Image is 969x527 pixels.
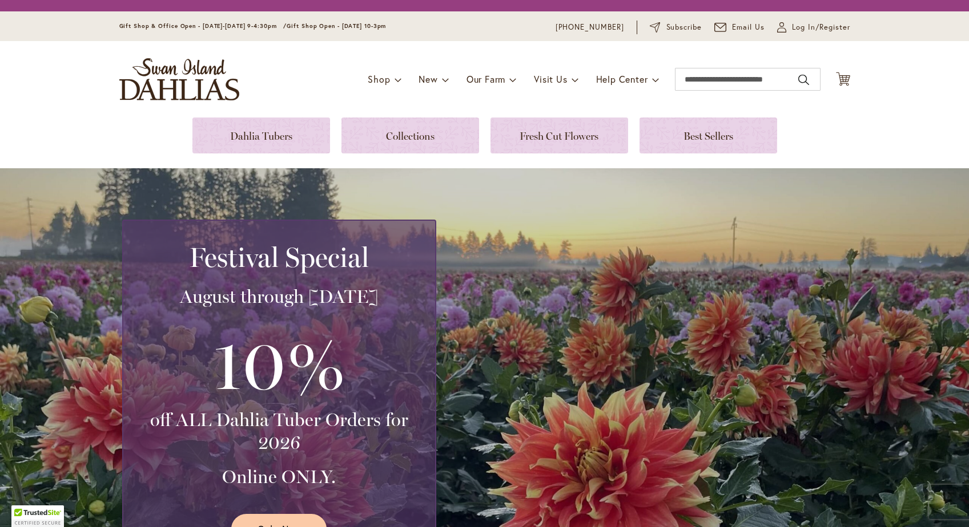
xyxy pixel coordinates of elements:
h3: 10% [137,319,421,408]
span: Shop [368,73,390,85]
h3: off ALL Dahlia Tuber Orders for 2026 [137,408,421,454]
span: Gift Shop & Office Open - [DATE]-[DATE] 9-4:30pm / [119,22,287,30]
a: store logo [119,58,239,100]
button: Search [798,71,809,89]
a: Log In/Register [777,22,850,33]
h3: Online ONLY. [137,465,421,488]
span: Log In/Register [792,22,850,33]
a: Email Us [714,22,765,33]
h3: August through [DATE] [137,285,421,308]
a: Subscribe [650,22,702,33]
span: Email Us [732,22,765,33]
span: Our Farm [467,73,505,85]
span: Help Center [596,73,648,85]
span: Subscribe [666,22,702,33]
span: Gift Shop Open - [DATE] 10-3pm [287,22,386,30]
a: [PHONE_NUMBER] [556,22,625,33]
span: New [419,73,437,85]
span: Visit Us [534,73,567,85]
h2: Festival Special [137,241,421,273]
